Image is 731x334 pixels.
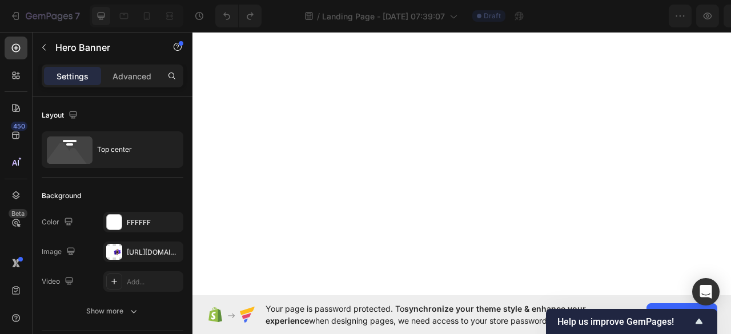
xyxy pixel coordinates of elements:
[55,41,152,54] p: Hero Banner
[322,10,445,22] span: Landing Page - [DATE] 07:39:07
[127,218,180,228] div: FFFFFF
[86,305,139,317] div: Show more
[484,11,501,21] span: Draft
[75,9,80,23] p: 7
[665,10,693,22] div: Publish
[113,70,151,82] p: Advanced
[97,136,167,163] div: Top center
[5,5,85,27] button: 7
[317,10,320,22] span: /
[646,303,717,326] button: Allow access
[42,191,81,201] div: Background
[127,247,180,257] div: [URL][DOMAIN_NAME]
[266,303,630,327] span: Your page is password protected. To when designing pages, we need access to your store password.
[655,5,703,27] button: Publish
[215,5,262,27] div: Undo/Redo
[42,301,183,321] button: Show more
[127,277,180,287] div: Add...
[11,122,27,131] div: 450
[692,278,720,305] div: Open Intercom Messenger
[557,315,706,328] button: Show survey - Help us improve GemPages!
[613,5,650,27] button: Save
[557,316,692,327] span: Help us improve GemPages!
[42,244,78,260] div: Image
[622,11,641,21] span: Save
[9,209,27,218] div: Beta
[57,70,89,82] p: Settings
[266,304,586,325] span: synchronize your theme style & enhance your experience
[42,274,76,289] div: Video
[42,215,75,230] div: Color
[42,108,80,123] div: Layout
[192,28,731,300] iframe: Design area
